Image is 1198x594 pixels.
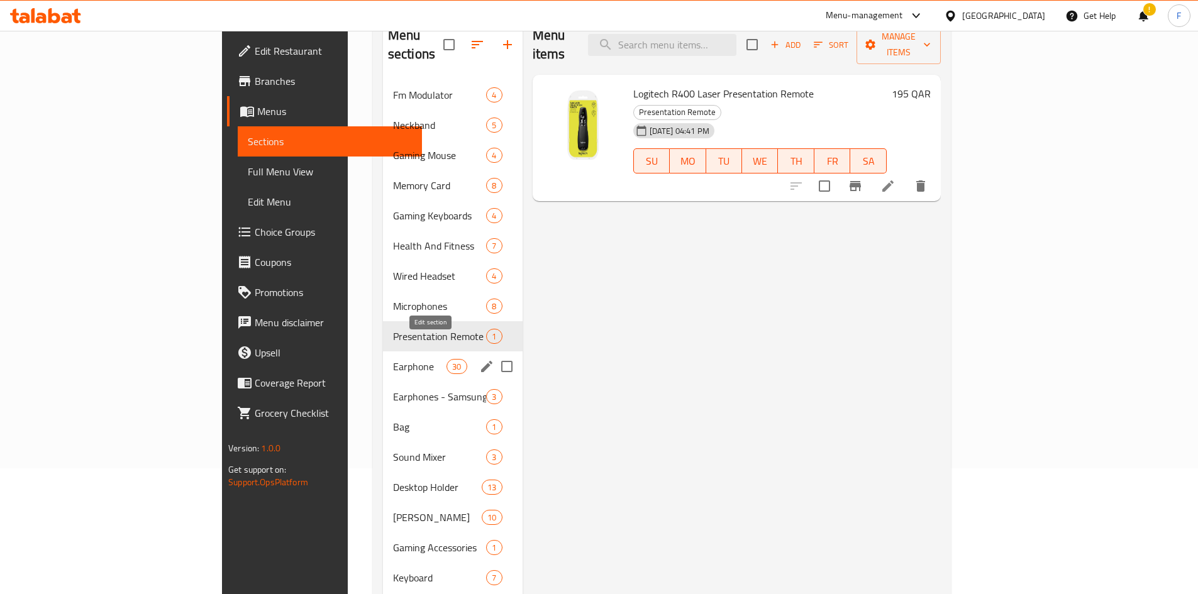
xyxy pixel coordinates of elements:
span: Keyboard [393,570,487,585]
span: 3 [487,451,501,463]
a: Upsell [227,338,422,368]
span: 4 [487,270,501,282]
div: items [486,570,502,585]
div: items [486,268,502,283]
span: [PERSON_NAME] [393,510,482,525]
span: FR [819,152,845,170]
span: Wired Headset [393,268,487,283]
div: Presentation Remote1 [383,321,523,351]
span: MO [675,152,701,170]
span: Neckband [393,118,487,133]
span: Upsell [255,345,412,360]
a: Choice Groups [227,217,422,247]
span: 4 [487,210,501,222]
div: items [482,510,502,525]
span: Edit Restaurant [255,43,412,58]
div: Desktop Holder13 [383,472,523,502]
div: Moise [393,510,482,525]
span: 5 [487,119,501,131]
a: Grocery Checklist [227,398,422,428]
span: 7 [487,240,501,252]
div: [GEOGRAPHIC_DATA] [962,9,1045,23]
span: Bag [393,419,487,434]
span: Edit Menu [248,194,412,209]
img: Logitech R400 Laser Presentation Remote [543,85,623,165]
a: Edit Restaurant [227,36,422,66]
a: Coupons [227,247,422,277]
span: Menus [257,104,412,119]
a: Promotions [227,277,422,307]
button: Sort [811,35,851,55]
div: Gaming Mouse4 [383,140,523,170]
span: TH [783,152,809,170]
span: 1 [487,542,501,554]
div: items [486,449,502,465]
h2: Menu items [533,26,573,63]
button: delete [906,171,936,201]
div: Memory Card [393,178,487,193]
span: 1 [487,421,501,433]
span: 1 [487,331,501,343]
span: Microphones [393,299,487,314]
span: WE [747,152,773,170]
span: TU [711,152,737,170]
div: Neckband5 [383,110,523,140]
a: Edit menu item [880,179,896,194]
div: Health And Fitness [393,238,487,253]
span: Earphones - Samsung Products [393,389,487,404]
span: Add [768,38,802,52]
button: TH [778,148,814,173]
span: 8 [487,180,501,192]
button: Branch-specific-item [840,171,870,201]
a: Full Menu View [238,157,422,187]
div: Presentation Remote [633,105,721,120]
span: Select all sections [436,31,462,58]
span: Gaming Accessories [393,540,487,555]
div: Fm Modulator [393,87,487,102]
div: [PERSON_NAME]10 [383,502,523,532]
a: Menus [227,96,422,126]
button: FR [814,148,850,173]
div: Gaming Keyboards4 [383,201,523,231]
a: Sections [238,126,422,157]
span: 30 [447,361,466,373]
span: 7 [487,572,501,584]
span: Earphone [393,359,446,374]
button: MO [670,148,706,173]
span: Grocery Checklist [255,405,412,421]
a: Branches [227,66,422,96]
a: Menu disclaimer [227,307,422,338]
span: Sections [248,134,412,149]
span: F [1177,9,1181,23]
a: Coverage Report [227,368,422,398]
span: Desktop Holder [393,480,482,495]
button: TU [706,148,742,173]
div: Memory Card8 [383,170,523,201]
div: items [486,540,502,555]
span: Presentation Remote [393,329,487,344]
span: Select section [739,31,765,58]
span: Select to update [811,173,838,199]
div: Bag1 [383,412,523,442]
span: Promotions [255,285,412,300]
span: 13 [482,481,501,493]
span: [DATE] 04:41 PM [645,125,714,137]
span: Gaming Mouse [393,148,487,163]
button: edit [477,357,496,376]
div: Earphone30edit [383,351,523,382]
div: Earphones - Samsung Products3 [383,382,523,412]
div: Keyboard7 [383,563,523,593]
span: Branches [255,74,412,89]
button: WE [742,148,778,173]
span: Get support on: [228,461,286,478]
span: Coverage Report [255,375,412,390]
button: SU [633,148,670,173]
span: 1.0.0 [261,440,280,456]
a: Edit Menu [238,187,422,217]
button: Add [765,35,806,55]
